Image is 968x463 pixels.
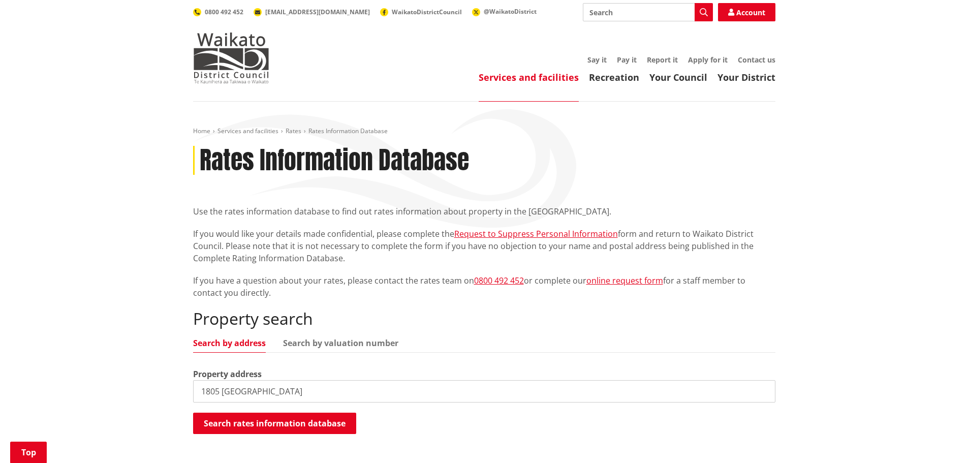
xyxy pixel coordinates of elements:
a: @WaikatoDistrict [472,7,537,16]
a: 0800 492 452 [474,275,524,286]
a: Contact us [738,55,775,65]
a: Search by address [193,339,266,347]
a: Recreation [589,71,639,83]
p: If you would like your details made confidential, please complete the form and return to Waikato ... [193,228,775,264]
a: Say it [587,55,607,65]
a: Account [718,3,775,21]
a: Rates [286,127,301,135]
span: @WaikatoDistrict [484,7,537,16]
a: 0800 492 452 [193,8,243,16]
span: [EMAIL_ADDRESS][DOMAIN_NAME] [265,8,370,16]
a: Report it [647,55,678,65]
a: Services and facilities [217,127,278,135]
a: Your District [717,71,775,83]
a: Top [10,442,47,463]
input: Search input [583,3,713,21]
h2: Property search [193,309,775,328]
button: Search rates information database [193,413,356,434]
a: Services and facilities [479,71,579,83]
span: 0800 492 452 [205,8,243,16]
a: Request to Suppress Personal Information [454,228,618,239]
span: WaikatoDistrictCouncil [392,8,462,16]
a: Apply for it [688,55,728,65]
a: Home [193,127,210,135]
a: Pay it [617,55,637,65]
img: Waikato District Council - Te Kaunihera aa Takiwaa o Waikato [193,33,269,83]
a: Search by valuation number [283,339,398,347]
a: online request form [586,275,663,286]
nav: breadcrumb [193,127,775,136]
p: If you have a question about your rates, please contact the rates team on or complete our for a s... [193,274,775,299]
label: Property address [193,368,262,380]
span: Rates Information Database [308,127,388,135]
a: Your Council [649,71,707,83]
input: e.g. Duke Street NGARUAWAHIA [193,380,775,403]
a: [EMAIL_ADDRESS][DOMAIN_NAME] [254,8,370,16]
a: WaikatoDistrictCouncil [380,8,462,16]
h1: Rates Information Database [200,146,469,175]
p: Use the rates information database to find out rates information about property in the [GEOGRAPHI... [193,205,775,218]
